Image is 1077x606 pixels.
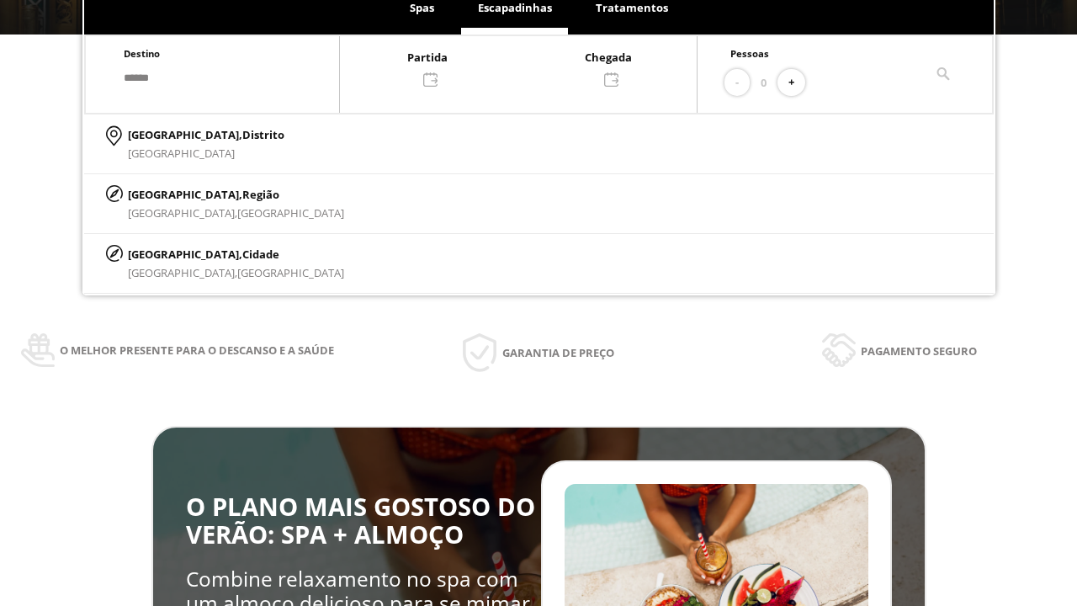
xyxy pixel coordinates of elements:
[128,185,344,204] p: [GEOGRAPHIC_DATA],
[60,341,334,359] span: O melhor presente para o descanso e a saúde
[128,146,235,161] span: [GEOGRAPHIC_DATA]
[502,343,614,362] span: Garantia de preço
[237,205,344,221] span: [GEOGRAPHIC_DATA]
[242,187,279,202] span: Região
[186,490,535,551] span: O PLANO MAIS GOSTOSO DO VERÃO: SPA + ALMOÇO
[730,47,769,60] span: Pessoas
[724,69,750,97] button: -
[124,47,160,60] span: Destino
[761,73,767,92] span: 0
[861,342,977,360] span: Pagamento seguro
[242,127,284,142] span: Distrito
[128,265,237,280] span: [GEOGRAPHIC_DATA],
[237,265,344,280] span: [GEOGRAPHIC_DATA]
[128,205,237,221] span: [GEOGRAPHIC_DATA],
[128,125,284,144] p: [GEOGRAPHIC_DATA],
[777,69,805,97] button: +
[128,245,344,263] p: [GEOGRAPHIC_DATA],
[242,247,279,262] span: Cidade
